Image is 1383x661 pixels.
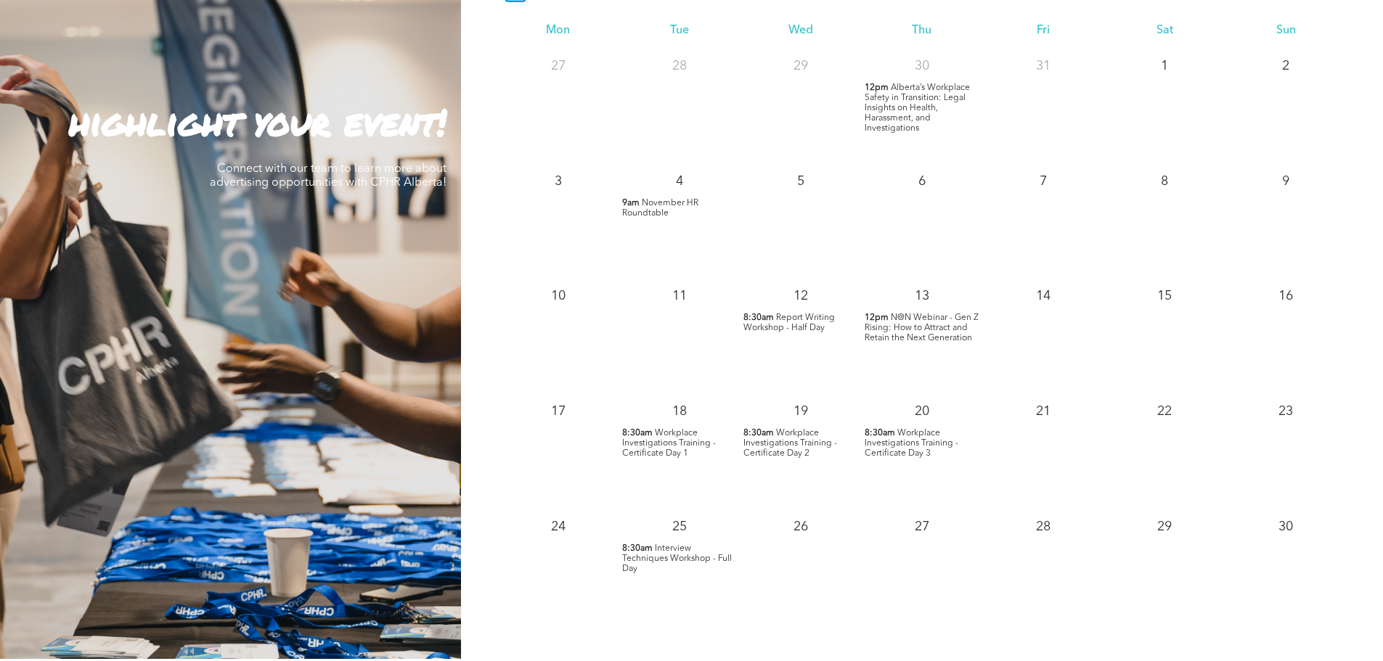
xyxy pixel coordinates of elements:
[1030,53,1056,79] p: 31
[666,53,693,79] p: 28
[865,83,970,133] span: Alberta’s Workplace Safety in Transition: Legal Insights on Health, Harassment, and Investigations
[1151,514,1178,540] p: 29
[622,543,653,554] span: 8:30am
[622,429,716,458] span: Workplace Investigations Training - Certificate Day 1
[545,398,571,424] p: 17
[909,53,935,79] p: 30
[909,168,935,194] p: 6
[788,168,814,194] p: 5
[210,163,446,189] span: Connect with our team to learn more about advertising opportunities with CPHR Alberta!
[1273,283,1299,309] p: 16
[788,398,814,424] p: 19
[1273,398,1299,424] p: 23
[740,24,861,38] div: Wed
[865,313,979,342] span: N@N Webinar - Gen Z Rising: How to Attract and Retain the Next Generation
[743,429,837,458] span: Workplace Investigations Training - Certificate Day 2
[909,283,935,309] p: 13
[1151,168,1178,194] p: 8
[1151,283,1178,309] p: 15
[909,514,935,540] p: 27
[666,283,693,309] p: 11
[983,24,1104,38] div: Fri
[1030,398,1056,424] p: 21
[1030,168,1056,194] p: 7
[497,24,619,38] div: Mon
[743,313,835,332] span: Report Writing Workshop - Half Day
[861,24,982,38] div: Thu
[545,514,571,540] p: 24
[619,24,740,38] div: Tue
[743,313,774,323] span: 8:30am
[865,83,889,93] span: 12pm
[743,428,774,438] span: 8:30am
[622,544,732,573] span: Interview Techniques Workshop - Full Day
[545,168,571,194] p: 3
[788,53,814,79] p: 29
[788,283,814,309] p: 12
[622,198,640,208] span: 9am
[545,283,571,309] p: 10
[1273,168,1299,194] p: 9
[1273,53,1299,79] p: 2
[1151,53,1178,79] p: 1
[622,428,653,438] span: 8:30am
[69,96,446,147] strong: highlight your event!
[865,428,895,438] span: 8:30am
[1030,514,1056,540] p: 28
[1104,24,1225,38] div: Sat
[666,514,693,540] p: 25
[666,398,693,424] p: 18
[865,313,889,323] span: 12pm
[865,429,958,458] span: Workplace Investigations Training - Certificate Day 3
[622,199,698,218] span: November HR Roundtable
[1030,283,1056,309] p: 14
[788,514,814,540] p: 26
[1273,514,1299,540] p: 30
[666,168,693,194] p: 4
[1225,24,1347,38] div: Sun
[1151,398,1178,424] p: 22
[545,53,571,79] p: 27
[909,398,935,424] p: 20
